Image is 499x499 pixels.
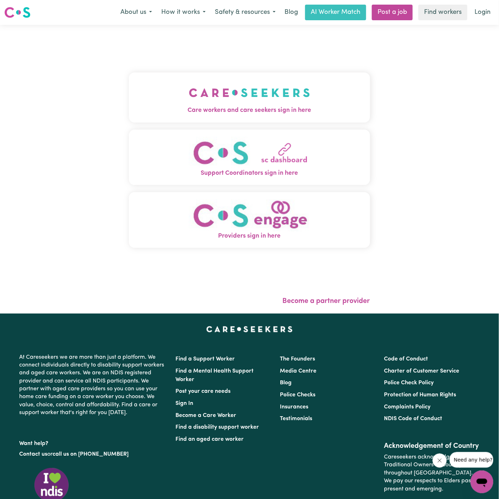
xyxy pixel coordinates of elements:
[384,450,479,496] p: Careseekers acknowledges the Traditional Owners of Country throughout [GEOGRAPHIC_DATA]. We pay o...
[129,232,370,241] span: Providers sign in here
[470,5,495,20] a: Login
[4,6,31,19] img: Careseekers logo
[206,326,293,332] a: Careseekers home page
[433,454,447,468] iframe: Close message
[280,5,302,20] a: Blog
[283,298,370,305] a: Become a partner provider
[129,130,370,185] button: Support Coordinators sign in here
[20,451,48,457] a: Contact us
[116,5,157,20] button: About us
[4,4,31,21] a: Careseekers logo
[20,351,167,420] p: At Careseekers we are more than just a platform. We connect individuals directly to disability su...
[384,368,459,374] a: Charter of Customer Service
[471,471,493,493] iframe: Button to launch messaging window
[450,452,493,468] iframe: Message from company
[129,169,370,178] span: Support Coordinators sign in here
[384,416,442,422] a: NDIS Code of Conduct
[129,192,370,248] button: Providers sign in here
[280,416,312,422] a: Testimonials
[53,451,129,457] a: call us on [PHONE_NUMBER]
[176,436,244,442] a: Find an aged care worker
[384,356,428,362] a: Code of Conduct
[176,401,194,406] a: Sign In
[280,404,308,410] a: Insurances
[280,380,292,386] a: Blog
[280,356,315,362] a: The Founders
[305,5,366,20] a: AI Worker Match
[372,5,413,20] a: Post a job
[129,72,370,122] button: Care workers and care seekers sign in here
[384,404,430,410] a: Complaints Policy
[384,392,456,398] a: Protection of Human Rights
[176,368,254,383] a: Find a Mental Health Support Worker
[176,356,235,362] a: Find a Support Worker
[129,106,370,115] span: Care workers and care seekers sign in here
[176,413,237,418] a: Become a Care Worker
[384,380,434,386] a: Police Check Policy
[418,5,467,20] a: Find workers
[176,424,259,430] a: Find a disability support worker
[176,389,231,394] a: Post your care needs
[384,442,479,450] h2: Acknowledgement of Country
[280,392,315,398] a: Police Checks
[210,5,280,20] button: Safety & resources
[157,5,210,20] button: How it works
[280,368,316,374] a: Media Centre
[20,448,167,461] p: or
[20,437,167,448] p: Want help?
